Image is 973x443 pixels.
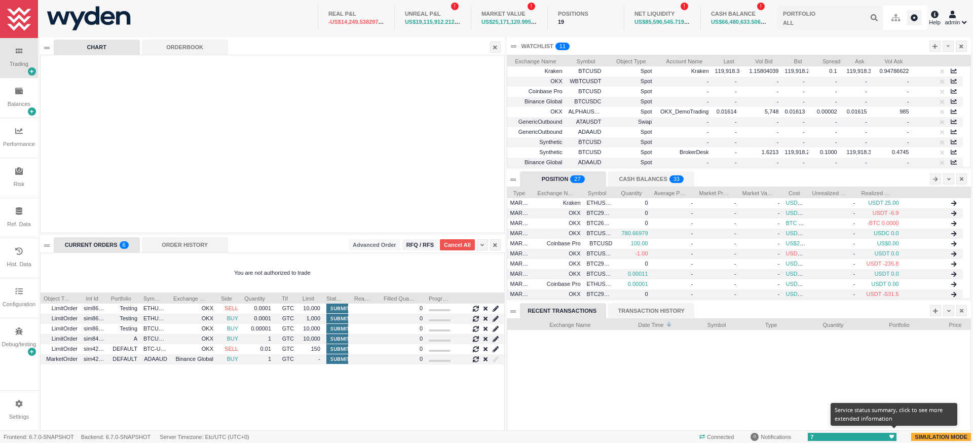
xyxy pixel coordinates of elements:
span: A [110,333,137,345]
div: CASH BALANCES [608,171,694,187]
span: - [835,78,841,84]
span: - [803,119,808,125]
span: - [734,200,736,206]
div: Help [929,9,941,26]
span: 119,918.3 [715,68,743,74]
span: - [777,159,779,165]
div: Risk [14,180,24,189]
span: 0.01613 [785,108,809,115]
span: MARGIN [510,258,532,270]
span: US$2,574,763.03 [786,240,830,246]
span: Synthetic [539,149,562,155]
span: 119,918.2 [785,68,813,74]
span: sim428.0 [84,343,104,355]
span: - [778,220,780,226]
span: - [734,271,736,277]
span: Spot [608,96,652,107]
span: 780.66979 [622,230,648,236]
span: Market Value [742,187,774,197]
span: Coinbase Pro [547,240,581,246]
span: 1.6213 [762,149,779,155]
span: Last [715,55,734,65]
span: MarketOrder [44,353,78,365]
div: CHART [54,40,140,55]
span: - [707,129,709,135]
span: Coinbase Pro [529,88,563,94]
span: - [691,200,693,206]
span: - [907,119,909,125]
span: LimitOrder [44,313,78,324]
span: - [734,291,736,297]
span: Object Type [608,55,646,65]
span: Market Price [699,187,730,197]
span: - [777,129,779,135]
span: 0 [645,210,648,216]
span: BTCUSD [587,238,613,249]
span: - [777,98,779,104]
span: GenericOutbound [518,119,563,125]
span: Kraken [563,200,581,206]
span: - [691,230,693,236]
sup: 33 [669,175,684,183]
div: PORTFOLIO [783,10,815,18]
span: - [777,78,779,84]
span: WBTCUSDT [569,76,602,87]
span: OKX [569,210,580,216]
span: Cost [786,187,800,197]
span: - [778,200,780,206]
span: - [777,119,779,125]
span: ALPHAUSDT [569,106,602,118]
span: 0.01615 [847,108,871,115]
span: Unrealized P&L [812,187,849,197]
span: - [865,88,871,94]
p: 3 [677,175,680,186]
span: Quantity [619,187,642,197]
span: BTC29Z2023 [587,288,613,300]
span: ETHUSDC [143,303,167,314]
span: DEFAULT [110,343,137,355]
span: 119,918.3 [847,68,875,74]
span: Synthetic [539,139,562,145]
span: GTC [277,333,294,345]
span: - [853,250,855,256]
span: RFQ / RFS [406,241,434,249]
div: NET LIQUIDITY [634,10,690,18]
span: - [803,129,808,135]
span: Spot [608,106,652,118]
span: BTCUSDC [143,333,167,345]
span: US$85,596,545.71962759 [634,19,699,25]
div: Hist. Data [7,260,31,269]
span: - [865,159,871,165]
span: - [735,139,740,145]
sup: ! [451,3,459,10]
div: MARKET VALUE [481,10,537,18]
span: GTC [277,353,294,365]
span: Spot [608,65,652,77]
span: - [803,159,808,165]
span: GTC [277,343,294,355]
p: 2 [574,175,577,186]
span: OKX [569,261,580,267]
span: USDT -6.9 [873,210,899,216]
span: Spot [608,76,652,87]
span: - [803,78,808,84]
sup: 27 [570,175,584,183]
span: Realized P&L [862,187,893,197]
span: USDT -235.8 [867,261,899,267]
div: 19 [558,18,614,26]
span: - [865,119,871,125]
span: MARGIN [510,197,532,209]
span: USDT 9.2 [786,271,810,277]
span: ADAAUD [143,353,167,365]
span: Exchange Name [510,55,556,65]
span: - [735,159,740,165]
div: CASH BALANCE [711,10,767,18]
span: US$19,115,912.2128984 [405,19,467,25]
span: Average Price [654,187,687,197]
span: USDC 0.0 [874,230,899,236]
span: MARGIN [510,268,532,280]
span: USDT 0.0 [874,271,899,277]
span: - [691,250,693,256]
span: ETHUSDT [587,197,613,209]
span: USDT -25,852.7 [786,250,826,256]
